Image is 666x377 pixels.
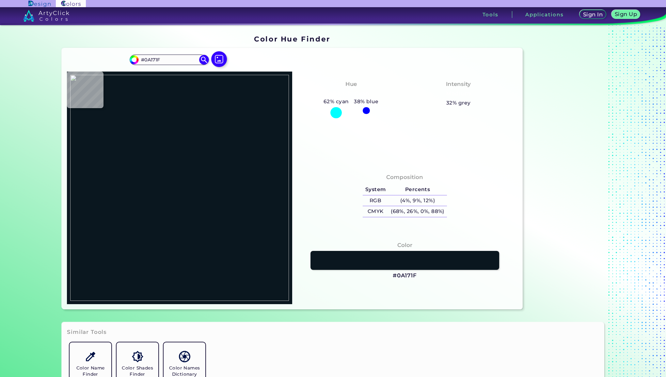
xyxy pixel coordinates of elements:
[70,75,289,301] img: e28559b5-ecd6-400a-a1d8-1a6b9c0a9cb1
[483,12,499,17] h3: Tools
[613,10,639,19] a: Sign Up
[363,184,388,195] h5: System
[397,240,412,250] h4: Color
[584,12,602,17] h5: Sign In
[28,1,50,7] img: ArtyClick Design logo
[23,10,69,22] img: logo_artyclick_colors_white.svg
[443,90,474,98] h3: Medium
[211,51,227,67] img: icon picture
[199,55,209,65] img: icon search
[388,195,447,206] h5: (4%, 9%, 12%)
[321,97,351,106] h5: 62% cyan
[330,90,372,98] h3: Bluish Cyan
[363,206,388,217] h5: CMYK
[388,184,447,195] h5: Percents
[388,206,447,217] h5: (68%, 26%, 0%, 88%)
[85,351,96,362] img: icon_color_name_finder.svg
[446,79,471,89] h4: Intensity
[254,34,330,44] h1: Color Hue Finder
[132,351,143,362] img: icon_color_shades.svg
[386,172,423,182] h4: Composition
[581,10,605,19] a: Sign In
[525,12,563,17] h3: Applications
[179,351,190,362] img: icon_color_names_dictionary.svg
[615,12,636,17] h5: Sign Up
[393,272,417,280] h3: #0A171F
[351,97,381,106] h5: 38% blue
[139,55,199,64] input: type color..
[446,99,471,107] h5: 32% grey
[345,79,357,89] h4: Hue
[67,328,107,336] h3: Similar Tools
[363,195,388,206] h5: RGB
